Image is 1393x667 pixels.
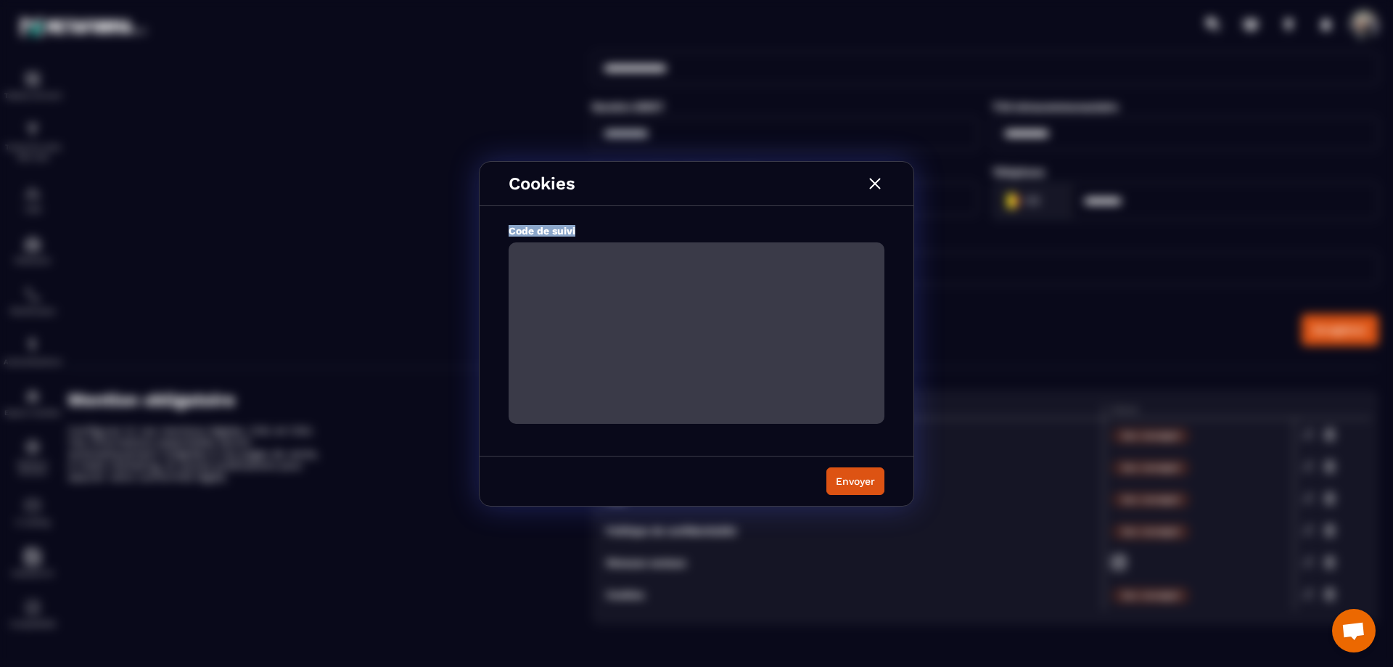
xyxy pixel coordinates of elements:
button: Envoyer [826,467,884,495]
div: Envoyer [836,474,875,488]
p: Cookies [509,173,575,194]
p: Code de suivi [509,225,884,237]
img: close-w.0bb75850.svg [866,174,884,193]
div: Ouvrir le chat [1332,609,1376,652]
